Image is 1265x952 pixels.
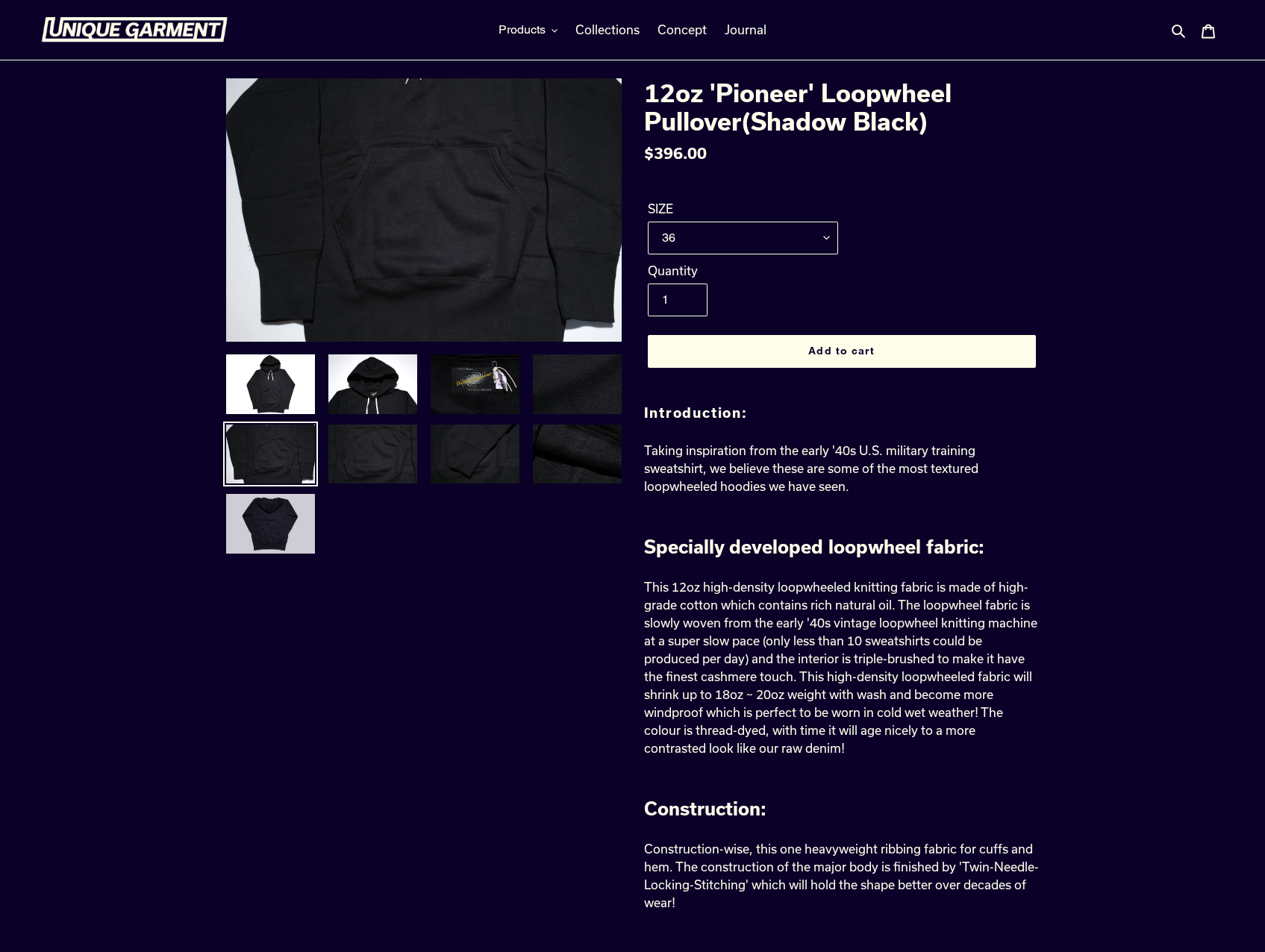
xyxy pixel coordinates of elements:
span: Journal [725,22,766,37]
img: Load image into Gallery viewer, 12oz &#39;Pioneer&#39; Loopwheel Pullover(Shadow Black) [531,423,623,486]
span: Specially developed loopwheel fabric: [644,536,984,557]
img: Load image into Gallery viewer, 12oz &#39;Pioneer&#39; Loopwheel Pullover(Shadow Black) [531,353,623,416]
img: Load image into Gallery viewer, 12oz &#39;Pioneer&#39; Loopwheel Pullover(Shadow Black) [327,423,419,486]
a: Collections [568,19,647,41]
span: Taking inspiration from the early '40s U.S. military training sweatshirt, we believe these are so... [644,443,978,493]
img: Load image into Gallery viewer, 12oz &#39;Pioneer&#39; Loopwheel Pullover(Shadow Black) [429,353,521,416]
img: Load image into Gallery viewer, 12oz &#39;Pioneer&#39; Loopwheel Pullover(Shadow Black) [225,492,316,555]
h1: 12oz 'Pioneer' Loopwheel Pullover(Shadow Black) [644,78,1040,136]
span: Add to cart [808,345,874,357]
span: Construction-wise, this one heavyweight ribbing fabric for cuffs and hem. The construction of the... [644,842,1039,909]
img: Unique Garment [41,17,228,43]
h2: Introduction: [644,405,1040,422]
label: Quantity [648,262,838,280]
button: Add to cart [648,335,1036,368]
a: Journal [717,19,774,41]
button: Products [491,19,565,41]
img: Load image into Gallery viewer, 12oz &#39;Pioneer&#39; Loopwheel Pullover(Shadow Black) [225,423,316,486]
img: Load image into Gallery viewer, 12oz &#39;Pioneer&#39; Loopwheel Pullover(Shadow Black) [429,423,521,486]
span: Products [499,22,546,37]
label: SIZE [648,200,838,218]
span: Concept [658,22,707,37]
span: $396.00 [644,144,707,162]
img: Load image into Gallery viewer, 12oz &#39;Pioneer&#39; Loopwheel Pullover(Shadow Black) [225,353,316,416]
span: Construction: [644,798,766,819]
span: Collections [575,22,640,37]
a: Concept [650,19,714,41]
img: Load image into Gallery viewer, 12oz &#39;Pioneer&#39; Loopwheel Pullover(Shadow Black) [327,353,419,416]
span: This 12oz high-density loopwheeled knitting fabric is made of high-grade cotton which contains ri... [644,580,1037,755]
